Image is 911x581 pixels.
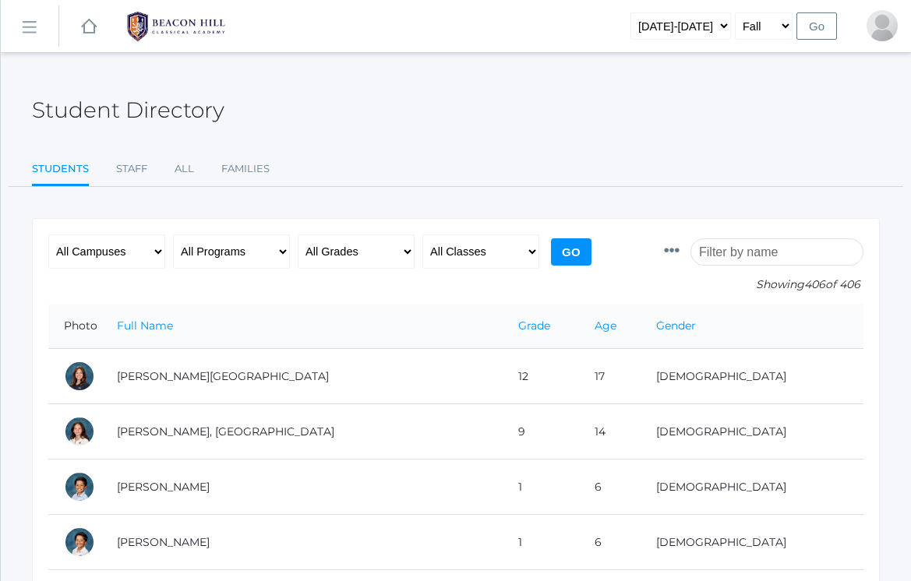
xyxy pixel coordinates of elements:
[118,7,235,46] img: BHCALogos-05-308ed15e86a5a0abce9b8dd61676a3503ac9727e845dece92d48e8588c001991.png
[32,153,89,187] a: Students
[32,98,224,122] h2: Student Directory
[64,471,95,502] div: Dominic Abrea
[641,404,863,460] td: [DEMOGRAPHIC_DATA]
[116,153,147,185] a: Staff
[221,153,270,185] a: Families
[664,276,863,293] p: Showing of 406
[656,319,696,333] a: Gender
[579,349,641,404] td: 17
[117,319,173,333] a: Full Name
[64,416,95,447] div: Phoenix Abdulla
[867,10,898,41] div: Heather Porter
[595,319,616,333] a: Age
[101,349,503,404] td: [PERSON_NAME][GEOGRAPHIC_DATA]
[48,304,101,349] th: Photo
[641,515,863,570] td: [DEMOGRAPHIC_DATA]
[64,526,95,558] div: Grayson Abrea
[518,319,550,333] a: Grade
[175,153,194,185] a: All
[503,404,579,460] td: 9
[551,238,591,266] input: Go
[503,515,579,570] td: 1
[641,349,863,404] td: [DEMOGRAPHIC_DATA]
[690,238,863,266] input: Filter by name
[804,277,825,291] span: 406
[579,460,641,515] td: 6
[796,12,837,40] input: Go
[641,460,863,515] td: [DEMOGRAPHIC_DATA]
[101,515,503,570] td: [PERSON_NAME]
[503,460,579,515] td: 1
[101,460,503,515] td: [PERSON_NAME]
[579,515,641,570] td: 6
[64,361,95,392] div: Charlotte Abdulla
[503,349,579,404] td: 12
[579,404,641,460] td: 14
[101,404,503,460] td: [PERSON_NAME], [GEOGRAPHIC_DATA]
